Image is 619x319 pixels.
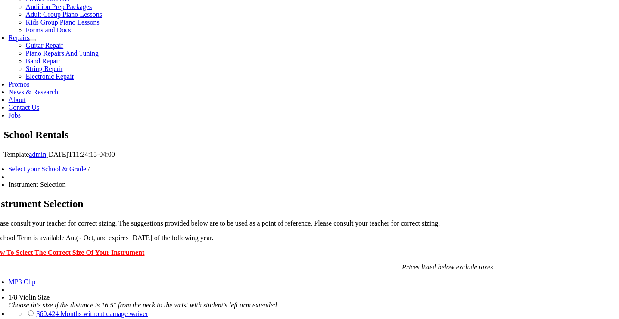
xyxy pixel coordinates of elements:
em: Prices listed below exclude taxes. [402,263,495,271]
a: Jobs [9,111,21,119]
li: Instrument Selection [9,181,516,189]
a: MP3 Clip [9,278,36,285]
a: Repairs [9,34,30,41]
a: String Repair [26,65,63,72]
a: $60.424 Months without damage waiver [37,310,148,317]
button: Open submenu of Repairs [29,39,36,41]
h1: School Rentals [3,128,616,142]
a: Band Repair [26,57,60,65]
a: Electronic Repair [26,73,74,80]
a: Guitar Repair [26,42,64,49]
a: Select your School & Grade [9,165,86,173]
span: Template [3,151,29,158]
span: $60.42 [37,310,56,317]
a: About [9,96,26,103]
section: Page Title Bar [3,128,616,142]
a: Kids Group Piano Lessons [26,19,100,26]
a: News & Research [9,88,59,96]
div: 1/8 Violin Size [9,294,516,301]
a: admin [29,151,46,158]
span: / [88,165,90,173]
a: Audition Prep Packages [26,3,92,10]
span: [DATE]T11:24:15-04:00 [46,151,115,158]
a: Forms and Docs [26,26,71,34]
em: Choose this size if the distance is 16.5" from the neck to the wrist with student's left arm exte... [9,301,279,309]
a: Promos [9,81,30,88]
a: Adult Group Piano Lessons [26,11,102,18]
a: Contact Us [9,104,40,111]
a: Piano Repairs And Tuning [26,50,99,57]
